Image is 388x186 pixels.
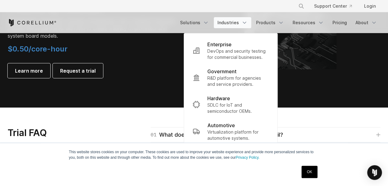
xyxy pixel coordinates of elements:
span: Request a trial [60,67,96,74]
a: Login [359,1,381,12]
span: Learn more [15,67,43,74]
a: Hardware SDLC for IoT and semiconductor OEMs. [188,91,274,118]
a: About [352,17,381,28]
div: What does a Corellium free trial request entail? [151,131,283,139]
p: Enterprise [207,41,232,48]
div: Navigation Menu [176,17,381,28]
a: Support Center [309,1,357,12]
a: Solutions [176,17,213,28]
a: Industries [214,17,251,28]
h3: Trial FAQ [8,127,115,139]
p: This website stores cookies on your computer. These cookies are used to improve your website expe... [69,149,319,160]
p: Hardware [207,95,230,102]
p: R&D platform for agencies and service providers. [207,75,269,87]
p: SDLC for IoT and semiconductor OEMs. [207,102,269,114]
span: 01 [151,131,157,139]
a: Pricing [329,17,351,28]
a: Privacy Policy. [236,155,259,160]
div: Open Intercom Messenger [367,165,382,180]
a: OK [302,166,317,178]
a: Learn more [8,63,50,78]
p: Automotive [207,122,235,129]
p: Government [207,68,236,75]
a: Automotive Virtualization platform for automotive systems. [188,118,274,145]
a: Government R&D platform for agencies and service providers. [188,64,274,91]
button: Search [296,1,307,12]
a: 01What does a Corellium free trial request entail? [151,131,380,139]
p: DevOps and security testing for commercial businesses. [207,48,269,60]
a: Resources [289,17,328,28]
a: Products [252,17,288,28]
p: Virtualization platform for automotive systems. [207,129,269,141]
a: Enterprise DevOps and security testing for commercial businesses. [188,37,274,64]
div: Navigation Menu [291,1,381,12]
a: Corellium Home [8,19,56,26]
span: $0.50/core-hour [8,44,67,53]
a: Request a trial [53,63,103,78]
